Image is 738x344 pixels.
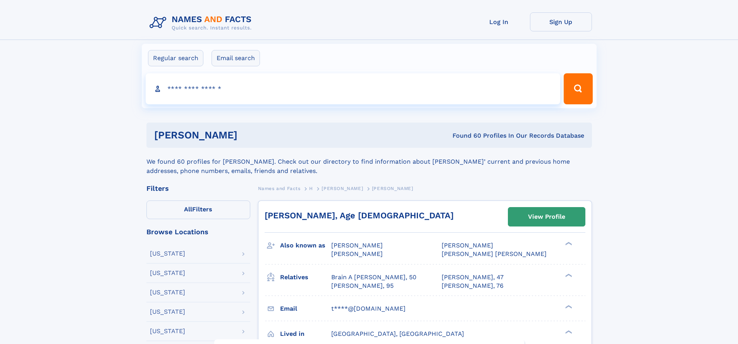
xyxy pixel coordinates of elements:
[508,207,585,226] a: View Profile
[280,271,331,284] h3: Relatives
[146,228,250,235] div: Browse Locations
[146,201,250,219] label: Filters
[280,327,331,341] h3: Lived in
[442,282,504,290] a: [PERSON_NAME], 76
[150,251,185,257] div: [US_STATE]
[148,50,203,66] label: Regular search
[563,241,573,246] div: ❯
[528,208,565,226] div: View Profile
[372,186,413,191] span: [PERSON_NAME]
[146,12,258,33] img: Logo Names and Facts
[442,250,547,258] span: [PERSON_NAME] [PERSON_NAME]
[563,329,573,334] div: ❯
[563,273,573,278] div: ❯
[146,148,592,176] div: We found 60 profiles for [PERSON_NAME]. Check out our directory to find information about [PERSON...
[564,73,592,104] button: Search Button
[184,206,192,213] span: All
[331,250,383,258] span: [PERSON_NAME]
[280,302,331,315] h3: Email
[146,185,250,192] div: Filters
[258,183,301,193] a: Names and Facts
[309,183,313,193] a: H
[331,282,394,290] a: [PERSON_NAME], 95
[442,273,504,282] a: [PERSON_NAME], 47
[322,186,363,191] span: [PERSON_NAME]
[530,12,592,31] a: Sign Up
[154,130,345,140] h1: [PERSON_NAME]
[331,273,416,282] a: Brain A [PERSON_NAME], 50
[442,242,493,249] span: [PERSON_NAME]
[265,211,454,220] a: [PERSON_NAME], Age [DEMOGRAPHIC_DATA]
[309,186,313,191] span: H
[146,73,561,104] input: search input
[468,12,530,31] a: Log In
[212,50,260,66] label: Email search
[331,242,383,249] span: [PERSON_NAME]
[322,183,363,193] a: [PERSON_NAME]
[150,289,185,296] div: [US_STATE]
[150,328,185,334] div: [US_STATE]
[280,239,331,252] h3: Also known as
[345,131,584,140] div: Found 60 Profiles In Our Records Database
[331,330,464,337] span: [GEOGRAPHIC_DATA], [GEOGRAPHIC_DATA]
[563,304,573,309] div: ❯
[150,309,185,315] div: [US_STATE]
[150,270,185,276] div: [US_STATE]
